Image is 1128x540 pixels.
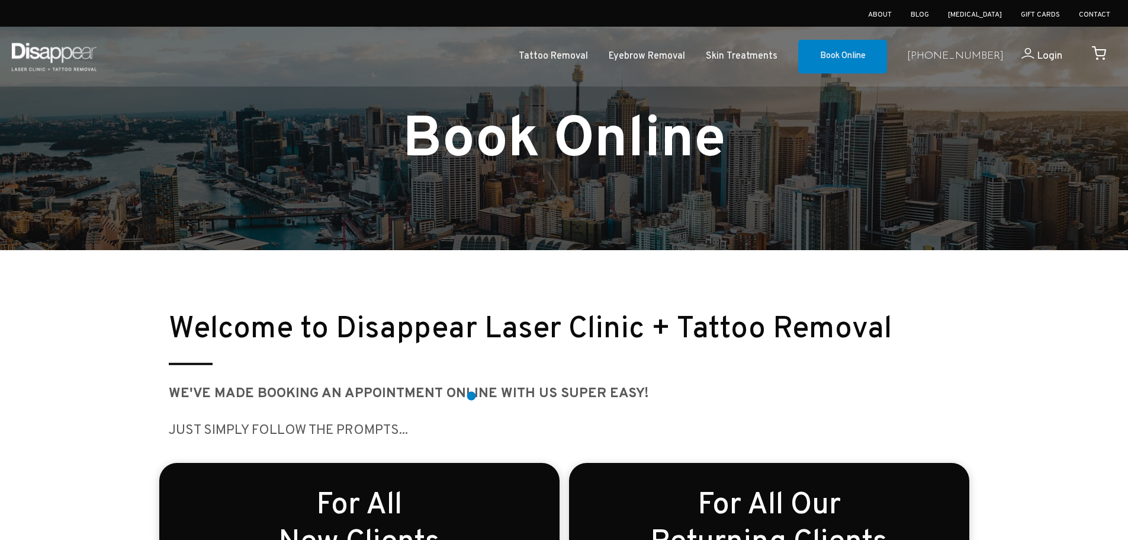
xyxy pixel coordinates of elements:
strong: We've made booking AN appointment ONLINE WITH US SUPER EASY! [169,385,649,402]
big: JUST SIMPLY follow the prompts [169,422,399,439]
small: Welcome to Disappear Laser Clinic + Tattoo Removal [169,311,892,349]
a: Blog [911,10,929,20]
a: Book Online [798,40,887,74]
h1: Book Online [159,114,969,169]
a: Tattoo Removal [519,48,588,65]
span: Login [1037,49,1062,63]
a: [MEDICAL_DATA] [948,10,1002,20]
a: Eyebrow Removal [609,48,685,65]
a: [PHONE_NUMBER] [907,48,1004,65]
a: Skin Treatments [706,48,777,65]
a: Login [1004,48,1062,65]
a: About [868,10,892,20]
a: Gift Cards [1021,10,1060,20]
img: Disappear - Laser Clinic and Tattoo Removal Services in Sydney, Australia [9,36,99,78]
big: ... [399,422,408,439]
a: Contact [1079,10,1110,20]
